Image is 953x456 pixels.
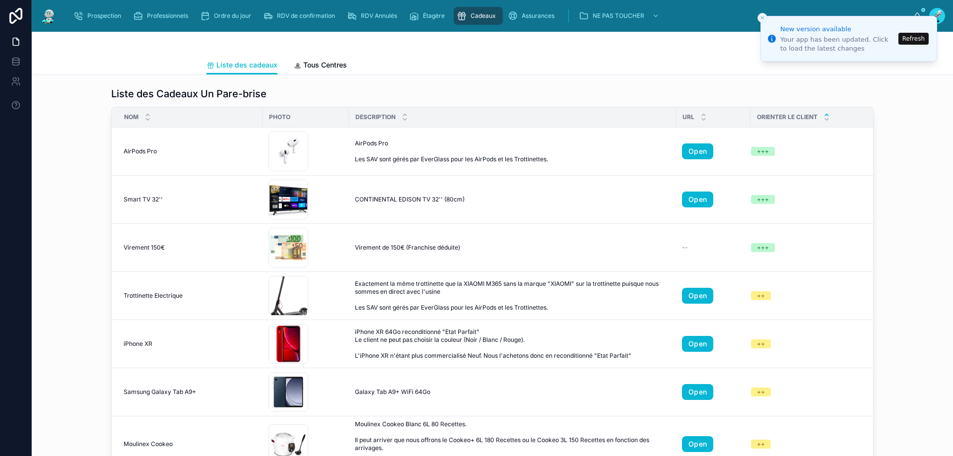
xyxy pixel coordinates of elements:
a: Étagère [406,7,452,25]
span: CONTINENTAL EDISON TV 32'' (80cm) [355,195,465,203]
font: Description [355,113,396,121]
a: Cadeaux [454,7,503,25]
font: Liste des cadeaux [216,61,277,69]
div: New version available [780,24,895,34]
font: URL [682,113,694,121]
div: ++ [757,388,765,396]
a: Tous Centres [293,56,347,76]
font: Liste des Cadeaux Un Pare-brise [111,88,267,100]
font: Tous Centres [303,61,347,69]
font: Cadeaux [471,12,496,19]
span: Smart TV 32'' [124,195,163,203]
font: Prospection [87,12,121,19]
a: Ordre du jour [197,7,258,25]
a: NE PAS TOUCHER [576,7,664,25]
a: Open [682,384,713,400]
span: Virement de 150€ (Franchise déduite) [355,244,460,252]
a: Liste des cadeaux [206,56,277,75]
span: AirPods Pro [124,147,157,155]
div: +++ [757,195,769,204]
button: Refresh [898,33,929,45]
a: Open [682,288,713,304]
span: iPhone XR [124,340,152,348]
a: Open [682,192,713,207]
font: RDV de confirmation [277,12,335,19]
span: -- [682,244,688,252]
div: contenu déroulant [66,5,913,27]
a: Open [682,143,713,159]
font: Assurances [522,12,554,19]
span: AirPods Pro Les SAV sont gérés par EverGlass pour les AirPods et les Trottinettes. [355,139,583,163]
span: Galaxy Tab A9+ WiFi 64Go [355,388,430,396]
a: RDV de confirmation [260,7,342,25]
div: ++ [757,291,765,300]
font: RDV Annulés [361,12,397,19]
div: ++ [757,339,765,348]
button: Close toast [757,13,767,23]
font: Photo [269,113,290,121]
div: +++ [757,243,769,252]
a: Open [682,336,713,352]
font: Étagère [423,12,445,19]
div: ++ [757,440,765,449]
span: iPhone XR 64Go reconditionné "Etat Parfait" Le client ne peut pas choisir la couleur (Noir / Blan... [355,328,670,360]
a: Prospection [70,7,128,25]
a: Assurances [505,7,561,25]
span: Virement 150€ [124,244,165,252]
span: Trottinette Electrique [124,292,183,300]
span: Moulinex Cookeo [124,440,173,448]
a: RDV Annulés [344,7,404,25]
font: Orienter le client [757,113,817,121]
font: Nom [124,113,138,121]
div: +++ [757,147,769,156]
a: Professionnels [130,7,195,25]
span: Samsung Galaxy Tab A9+ [124,388,196,396]
font: Ordre du jour [214,12,251,19]
div: Your app has been updated. Click to load the latest changes [780,35,895,53]
font: Professionnels [147,12,188,19]
font: NE PAS TOUCHER [593,12,644,19]
a: Open [682,436,713,452]
span: Exactement la même trottinette que la XIAOMI M365 sans la marque "XIAOMI" sur la trottinette puis... [355,280,670,312]
img: Logo de l'application [40,8,58,24]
